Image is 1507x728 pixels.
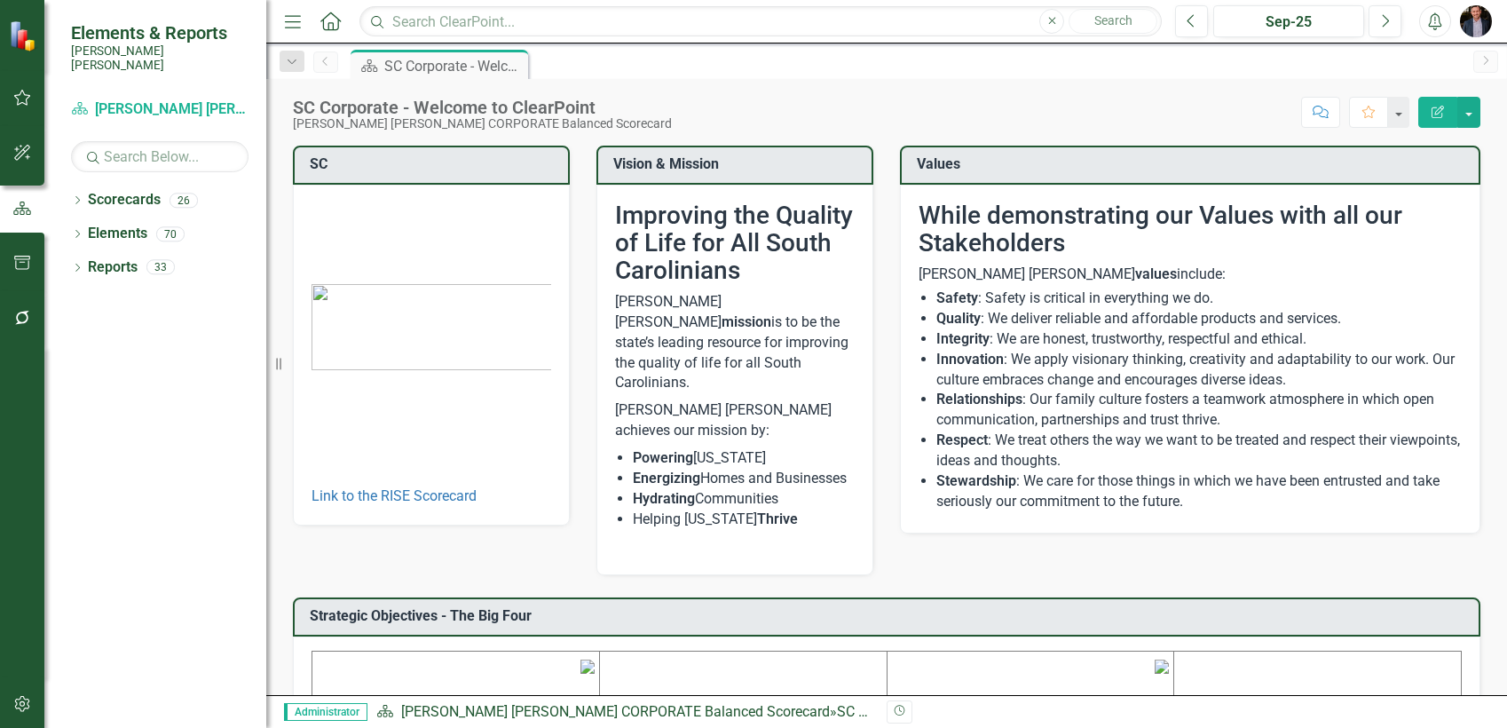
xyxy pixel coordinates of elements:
[936,431,988,448] strong: Respect
[936,289,978,306] strong: Safety
[1069,9,1157,34] button: Search
[936,431,1462,471] li: : We treat others the way we want to be treated and respect their viewpoints, ideas and thoughts.
[919,265,1462,285] p: [PERSON_NAME] [PERSON_NAME] include:
[633,490,695,507] strong: Hydrating
[936,309,1462,329] li: : We deliver reliable and affordable products and services.
[359,6,1162,37] input: Search ClearPoint...
[1135,265,1177,282] strong: values
[312,487,477,504] a: Link to the RISE Scorecard
[633,489,855,510] li: Communities
[936,390,1462,431] li: : Our family culture fosters a teamwork atmosphere in which open communication, partnerships and ...
[615,292,855,397] p: [PERSON_NAME] [PERSON_NAME] is to be the state’s leading resource for improving the quality of li...
[917,156,1470,172] h3: Values
[580,660,595,674] img: mceclip1%20v4.png
[837,703,1072,720] div: SC Corporate - Welcome to ClearPoint
[401,703,830,720] a: [PERSON_NAME] [PERSON_NAME] CORPORATE Balanced Scorecard
[633,470,700,487] strong: Energizing
[936,471,1462,512] li: : We care for those things in which we have been entrusted and take seriously our commitment to t...
[170,193,198,208] div: 26
[757,510,798,527] strong: Thrive
[384,55,524,77] div: SC Corporate - Welcome to ClearPoint
[633,469,855,489] li: Homes and Businesses
[613,156,863,172] h3: Vision & Mission
[633,448,855,469] li: [US_STATE]
[9,20,40,51] img: ClearPoint Strategy
[88,224,147,244] a: Elements
[71,141,249,172] input: Search Below...
[1094,13,1132,28] span: Search
[146,260,175,275] div: 33
[936,472,1016,489] strong: Stewardship
[615,202,855,284] h2: Improving the Quality of Life for All South Carolinians
[376,702,873,723] div: »
[633,510,855,530] li: Helping [US_STATE]
[633,449,693,466] strong: Powering
[936,289,1462,309] li: : Safety is critical in everything we do.
[1219,12,1358,33] div: Sep-25
[88,190,161,210] a: Scorecards
[88,257,138,278] a: Reports
[936,351,1004,368] strong: Innovation
[156,226,185,241] div: 70
[919,202,1462,257] h2: While demonstrating our Values with all our Stakeholders
[310,608,1470,624] h3: Strategic Objectives - The Big Four
[1213,5,1364,37] button: Sep-25
[71,44,249,73] small: [PERSON_NAME] [PERSON_NAME]
[293,98,672,117] div: SC Corporate - Welcome to ClearPoint
[936,330,990,347] strong: Integrity
[293,117,672,131] div: [PERSON_NAME] [PERSON_NAME] CORPORATE Balanced Scorecard
[722,313,771,330] strong: mission
[936,391,1022,408] strong: Relationships
[936,310,981,327] strong: Quality
[71,99,249,120] a: [PERSON_NAME] [PERSON_NAME] CORPORATE Balanced Scorecard
[615,397,855,445] p: [PERSON_NAME] [PERSON_NAME] achieves our mission by:
[1155,660,1169,674] img: mceclip2%20v3.png
[310,156,559,172] h3: SC
[936,329,1462,350] li: : We are honest, trustworthy, respectful and ethical.
[1460,5,1492,37] img: Chris Amodeo
[284,703,367,721] span: Administrator
[936,350,1462,391] li: : We apply visionary thinking, creativity and adaptability to our work. Our culture embraces chan...
[71,22,249,44] span: Elements & Reports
